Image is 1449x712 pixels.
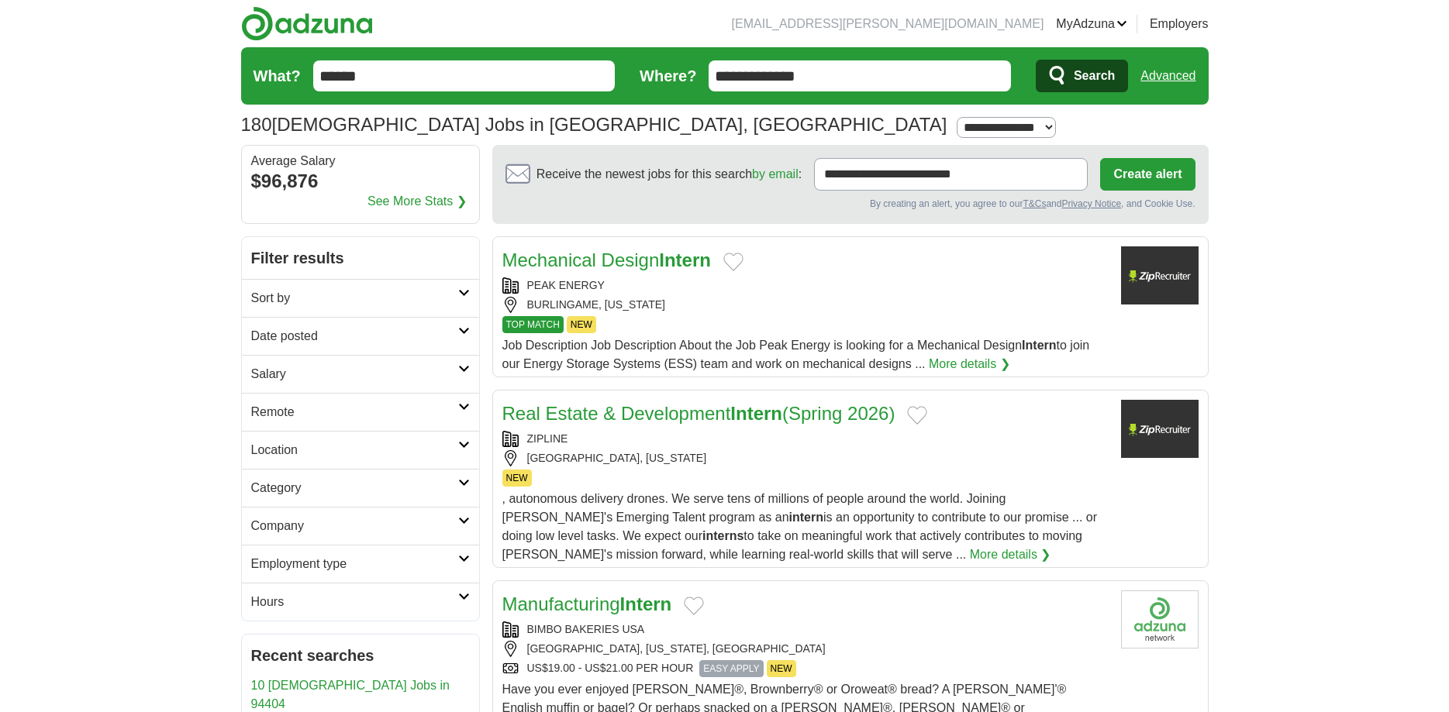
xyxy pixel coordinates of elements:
strong: Intern [730,403,782,424]
a: MyAdzuna [1056,15,1127,33]
a: T&Cs [1023,198,1046,209]
a: Location [242,431,479,469]
div: PEAK ENERGY [502,277,1109,294]
span: NEW [767,660,796,677]
h2: Salary [251,365,458,384]
h2: Remote [251,403,458,421]
img: Company logo [1121,590,1199,648]
button: Search [1036,60,1128,92]
a: Advanced [1140,60,1195,91]
div: [GEOGRAPHIC_DATA], [US_STATE], [GEOGRAPHIC_DATA] [502,641,1109,657]
div: [GEOGRAPHIC_DATA], [US_STATE] [502,450,1109,466]
a: Mechanical DesignIntern [502,249,711,270]
a: Salary [242,355,479,393]
span: Job Description Job Description About the Job Peak Energy is looking for a Mechanical Design to j... [502,339,1090,370]
strong: intern [789,511,823,524]
span: EASY APPLY [699,660,763,677]
button: Create alert [1100,158,1195,191]
h1: [DEMOGRAPHIC_DATA] Jobs in [GEOGRAPHIC_DATA], [GEOGRAPHIC_DATA] [241,114,947,135]
a: 10 [DEMOGRAPHIC_DATA] Jobs in 94404 [251,679,450,710]
h2: Filter results [242,237,479,279]
a: More details ❯ [970,545,1051,564]
a: Employers [1150,15,1209,33]
strong: interns [702,529,743,542]
span: Receive the newest jobs for this search : [536,165,802,184]
div: Average Salary [251,155,470,167]
span: NEW [502,470,532,487]
span: 180 [241,111,272,139]
span: NEW [567,316,596,333]
strong: Intern [1022,339,1056,352]
a: Sort by [242,279,479,317]
a: ManufacturingIntern [502,593,672,614]
a: Real Estate & DevelopmentIntern(Spring 2026) [502,403,895,424]
a: Employment type [242,545,479,583]
button: Add to favorite jobs [684,597,704,615]
a: More details ❯ [929,355,1010,373]
div: By creating an alert, you agree to our and , and Cookie Use. [505,197,1195,211]
span: , autonomous delivery drones. We serve tens of millions of people around the world. Joining [PERS... [502,492,1098,561]
label: What? [254,64,301,88]
strong: Intern [659,249,711,270]
div: $96,876 [251,167,470,195]
li: [EMAIL_ADDRESS][PERSON_NAME][DOMAIN_NAME] [732,15,1044,33]
a: Date posted [242,317,479,355]
a: Remote [242,393,479,431]
h2: Recent searches [251,644,470,667]
span: TOP MATCH [502,316,564,333]
div: BURLINGAME, [US_STATE] [502,297,1109,313]
h2: Location [251,441,458,459]
a: Company [242,507,479,545]
span: Search [1074,60,1115,91]
h2: Category [251,479,458,497]
button: Add to favorite jobs [723,253,743,271]
img: Adzuna logo [241,6,373,41]
div: BIMBO BAKERIES USA [502,621,1109,638]
h2: Employment type [251,555,458,573]
a: Category [242,469,479,507]
a: by email [752,167,799,181]
a: Privacy Notice [1061,198,1121,209]
h2: Sort by [251,289,458,308]
strong: Intern [620,593,672,614]
h2: Company [251,517,458,535]
a: Hours [242,583,479,621]
div: US$19.00 - US$21.00 PER HOUR [502,660,1109,677]
h2: Date posted [251,327,458,346]
a: See More Stats ❯ [367,192,467,211]
button: Add to favorite jobs [907,406,927,425]
img: ZipLine logo [1121,400,1199,458]
img: Company logo [1121,246,1199,304]
h2: Hours [251,593,458,611]
a: ZIPLINE [527,432,568,445]
label: Where? [640,64,696,88]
